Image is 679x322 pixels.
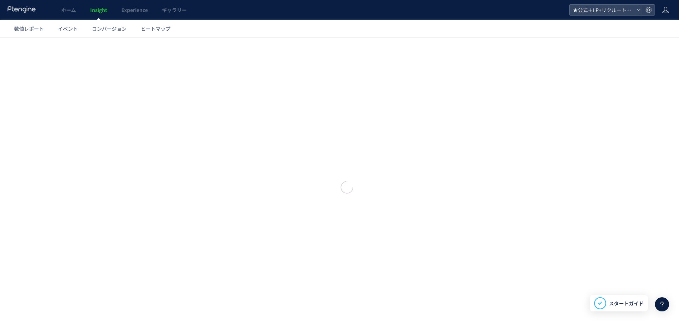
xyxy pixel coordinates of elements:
span: コンバージョン [92,25,127,32]
span: イベント [58,25,78,32]
span: ★公式＋LP+リクルート+BS+FastNail+TKBC [571,5,634,15]
span: 数値レポート [14,25,44,32]
span: ホーム [61,6,76,13]
span: ギャラリー [162,6,187,13]
span: スタートガイド [609,300,644,307]
span: Experience [121,6,148,13]
span: Insight [90,6,107,13]
span: ヒートマップ [141,25,170,32]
